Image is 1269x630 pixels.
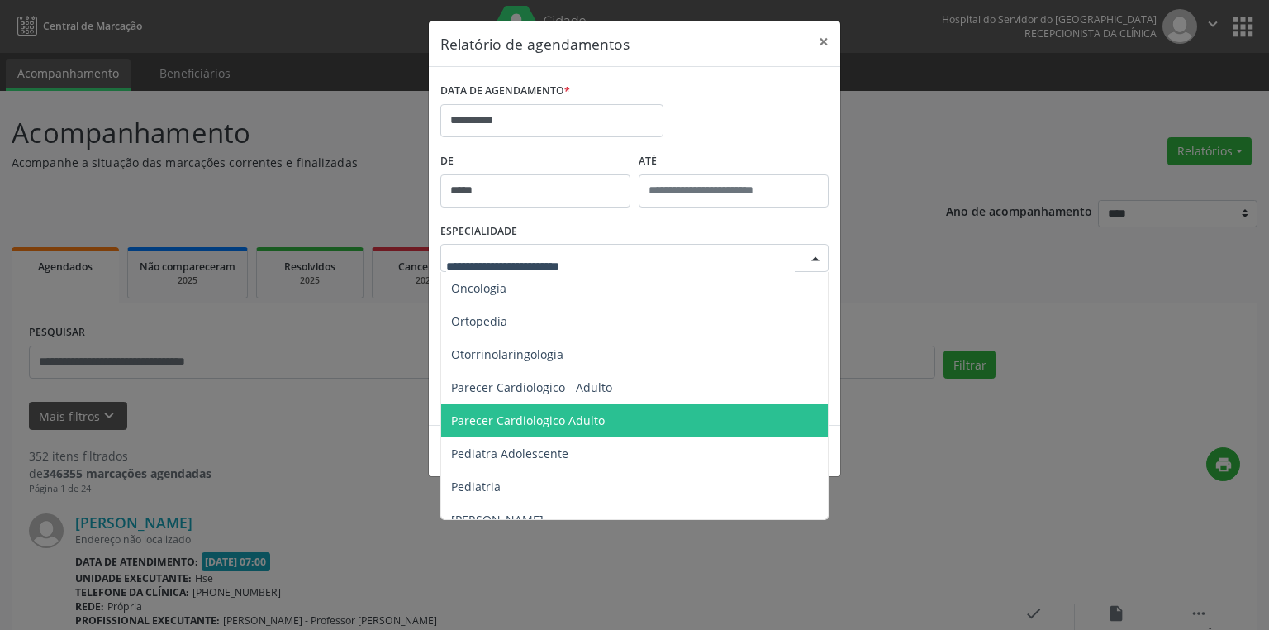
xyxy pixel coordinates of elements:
span: Oncologia [451,280,506,296]
button: Close [807,21,840,62]
label: ATÉ [639,149,829,174]
span: Pediatria [451,479,501,494]
span: Ortopedia [451,313,507,329]
label: ESPECIALIDADE [440,219,517,245]
span: Pediatra Adolescente [451,446,568,461]
span: Parecer Cardiologico Adulto [451,413,605,428]
span: Otorrinolaringologia [451,346,563,362]
span: Parecer Cardiologico - Adulto [451,379,612,395]
label: DATA DE AGENDAMENTO [440,79,570,104]
span: [PERSON_NAME] [451,512,544,527]
h5: Relatório de agendamentos [440,33,630,55]
label: De [440,149,630,174]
